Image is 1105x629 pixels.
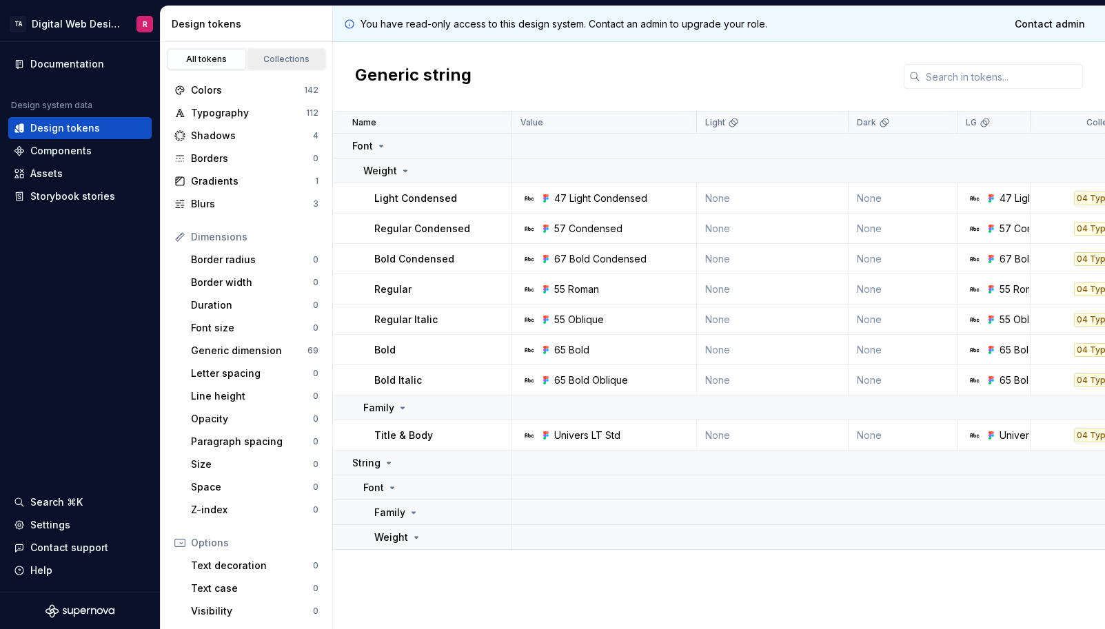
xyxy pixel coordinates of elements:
a: Blurs3 [169,193,324,215]
a: Letter spacing0 [185,362,324,384]
p: Weight [374,530,408,544]
td: None [697,214,849,244]
p: Font [363,481,384,495]
div: Components [30,144,92,158]
p: Dark [857,117,876,128]
div: 0 [313,583,318,594]
div: Gradients [191,174,315,188]
div: 0 [313,322,318,333]
a: Size0 [185,453,324,475]
a: Supernova Logo [45,604,114,618]
div: Storybook stories [30,189,115,203]
div: Borders [191,152,313,165]
p: Title & Body [374,429,433,442]
div: 1 [315,176,318,187]
div: 65 Bold [554,343,589,357]
td: None [697,365,849,395]
td: None [849,335,957,365]
a: Contact admin [1006,12,1094,37]
div: Paragraph spacing [191,435,313,448]
div: Collections [252,54,321,65]
div: Shadows [191,129,313,143]
a: Line height0 [185,385,324,407]
a: Space0 [185,476,324,498]
div: Letter spacing [191,367,313,380]
div: Text decoration [191,559,313,573]
div: Assets [30,167,63,181]
td: None [697,420,849,451]
td: None [849,365,957,395]
input: Search in tokens... [920,64,1083,89]
button: Contact support [8,537,152,559]
p: String [352,456,381,470]
div: R [143,19,148,30]
p: You have read-only access to this design system. Contact an admin to upgrade your role. [361,17,767,31]
div: 0 [313,277,318,288]
div: Help [30,564,52,577]
p: Regular Condensed [374,222,470,236]
div: Univers LT Std [1000,429,1066,442]
div: 0 [313,153,318,164]
div: 0 [313,560,318,571]
p: Font [352,139,373,153]
div: 47 Light Condensed [554,192,647,205]
a: Border radius0 [185,249,324,271]
div: Font size [191,321,313,335]
div: Border width [191,276,313,289]
div: 0 [313,300,318,311]
div: Size [191,457,313,471]
span: Contact admin [1015,17,1085,31]
a: Borders0 [169,147,324,169]
div: Contact support [30,541,108,555]
td: None [849,244,957,274]
p: Family [374,506,405,519]
a: Documentation [8,53,152,75]
div: Design tokens [172,17,327,31]
td: None [849,183,957,214]
div: 57 Condensed [1000,222,1068,236]
p: Light [705,117,725,128]
div: Z-index [191,503,313,517]
div: All tokens [172,54,241,65]
div: 55 Oblique [1000,313,1049,327]
h2: Generic string [355,64,472,89]
td: None [697,305,849,335]
div: Options [191,536,318,550]
div: 3 [313,198,318,209]
div: Univers LT Std [554,429,620,442]
div: 65 Bold Oblique [554,373,628,387]
button: TADigital Web DesignR [3,9,157,39]
a: Storybook stories [8,185,152,207]
td: None [849,305,957,335]
td: None [849,420,957,451]
div: Design system data [11,100,92,111]
div: 55 Oblique [554,313,604,327]
div: 67 Bold Condensed [1000,252,1092,266]
div: Text case [191,581,313,595]
a: Design tokens [8,117,152,139]
div: Settings [30,518,70,532]
p: Family [363,401,394,415]
div: 69 [307,345,318,356]
a: Shadows4 [169,125,324,147]
p: Name [352,117,376,128]
a: Border width0 [185,271,324,293]
a: Z-index0 [185,499,324,521]
div: Line height [191,389,313,403]
div: 65 Bold [1000,343,1035,357]
a: Generic dimension69 [185,340,324,362]
div: 0 [313,368,318,379]
button: Help [8,559,152,581]
p: Bold [374,343,396,357]
div: 57 Condensed [554,222,622,236]
div: 142 [304,85,318,96]
div: 65 Bold Oblique [1000,373,1073,387]
div: 0 [313,482,318,493]
div: 67 Bold Condensed [554,252,647,266]
p: Light Condensed [374,192,457,205]
a: Assets [8,163,152,185]
p: Value [520,117,543,128]
div: Documentation [30,57,104,71]
div: 0 [313,459,318,470]
p: Weight [363,164,397,178]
